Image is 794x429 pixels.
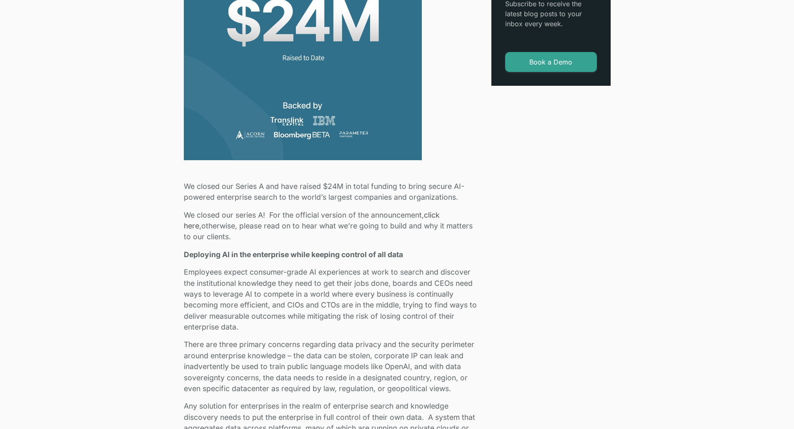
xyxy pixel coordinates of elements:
a: Book a Demo [505,52,597,72]
p: Employees expect consumer-grade AI experiences at work to search and discover the institutional k... [184,267,481,332]
p: We closed our series A! For the official version of the announcement, otherwise, please read on t... [184,210,481,243]
p: We closed our Series A and have raised $24M in total funding to bring secure AI-powered enterpris... [184,181,481,203]
a: click here, [184,211,440,230]
p: There are three primary concerns regarding data privacy and the security perimeter around enterpr... [184,339,481,394]
strong: Deploying AI in the enterprise while keeping control of all data [184,250,403,259]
